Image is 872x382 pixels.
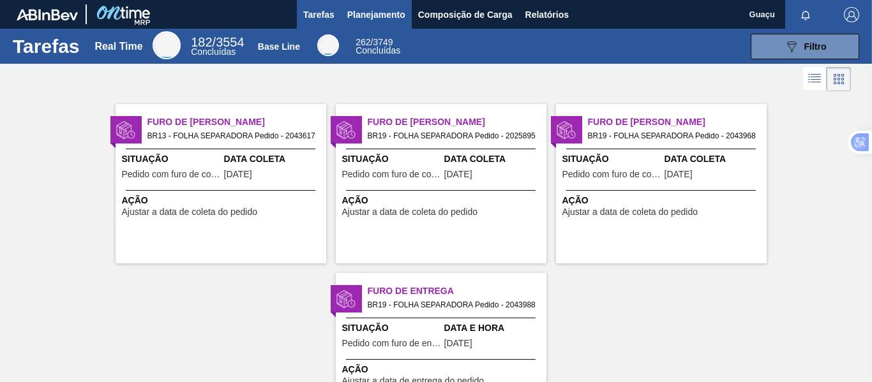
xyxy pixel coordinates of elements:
[336,121,356,140] img: status
[122,194,323,207] span: Ação
[342,194,543,207] span: Ação
[368,115,546,129] span: Furo de Coleta
[356,37,393,47] span: / 3749
[562,194,763,207] span: Ação
[665,170,693,179] span: 09/10/2025
[153,31,181,59] div: Real Time
[368,298,536,312] span: BR19 - FOLHA SEPARADORA Pedido - 2043988
[258,41,300,52] div: Base Line
[356,38,400,55] div: Base Line
[122,152,221,166] span: Situação
[368,284,546,298] span: Furo de Entrega
[342,170,441,179] span: Pedido com furo de coleta
[347,7,405,22] span: Planejamento
[785,6,826,24] button: Notificações
[191,37,244,56] div: Real Time
[588,115,767,129] span: Furo de Coleta
[342,207,478,217] span: Ajustar a data de coleta do pedido
[147,115,326,129] span: Furo de Coleta
[665,152,763,166] span: Data Coleta
[122,170,221,179] span: Pedido com furo de coleta
[94,41,142,52] div: Real Time
[342,321,441,335] span: Situação
[444,339,472,348] span: 08/10/2025,
[356,45,400,55] span: Concluídas
[13,39,80,54] h1: Tarefas
[224,170,252,179] span: 12/10/2025
[317,34,339,56] div: Base Line
[827,67,851,91] div: Visão em Cards
[368,129,536,143] span: BR19 - FOLHA SEPARADORA Pedido - 2025895
[336,290,356,309] img: status
[342,339,441,348] span: Pedido com furo de entrega
[191,35,244,49] span: / 3554
[562,207,698,217] span: Ajustar a data de coleta do pedido
[116,121,135,140] img: status
[418,7,513,22] span: Composição de Carga
[122,207,258,217] span: Ajustar a data de coleta do pedido
[191,35,212,49] span: 182
[804,41,827,52] span: Filtro
[191,47,236,57] span: Concluídas
[525,7,569,22] span: Relatórios
[557,121,576,140] img: status
[303,7,335,22] span: Tarefas
[562,152,661,166] span: Situação
[17,9,78,20] img: TNhmsLtSVTkK8tSr43FrP2fwEKptu5GPRR3wAAAABJRU5ErkJggg==
[342,152,441,166] span: Situação
[147,129,316,143] span: BR13 - FOLHA SEPARADORA Pedido - 2043617
[342,363,543,376] span: Ação
[588,129,756,143] span: BR19 - FOLHA SEPARADORA Pedido - 2043968
[356,37,370,47] span: 262
[444,321,543,335] span: Data e Hora
[751,34,859,59] button: Filtro
[803,67,827,91] div: Visão em Lista
[444,152,543,166] span: Data Coleta
[444,170,472,179] span: 12/10/2025
[224,152,323,166] span: Data Coleta
[562,170,661,179] span: Pedido com furo de coleta
[844,7,859,22] img: Logout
